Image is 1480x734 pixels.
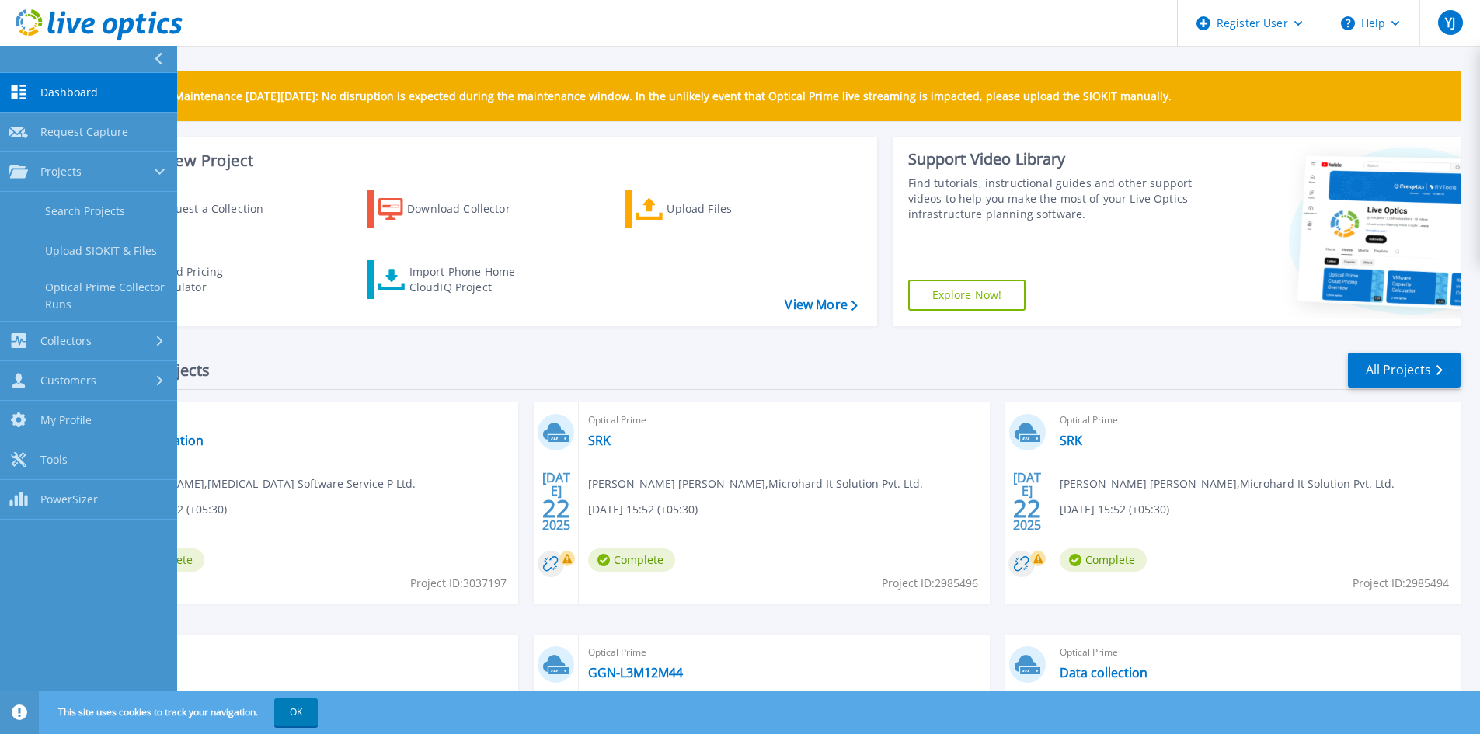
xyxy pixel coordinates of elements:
span: My Profile [40,413,92,427]
span: YJ [1445,16,1455,29]
span: [DATE] 15:52 (+05:30) [588,501,698,518]
a: Upload Files [625,190,798,228]
span: [DATE] 15:52 (+05:30) [1060,501,1169,518]
span: Optical Prime [588,412,980,429]
span: 22 [542,502,570,515]
span: Complete [1060,548,1147,572]
span: Optical Prime [1060,412,1451,429]
div: Cloud Pricing Calculator [152,264,277,295]
a: Data collection [1060,665,1147,680]
a: GGN-L3M12M44 [588,665,683,680]
span: Optical Prime [117,412,509,429]
span: [PERSON_NAME] , [MEDICAL_DATA] Software Service P Ltd. [117,475,416,492]
div: Support Video Library [908,149,1198,169]
span: Optical Prime [1060,644,1451,661]
a: Explore Now! [908,280,1026,311]
span: Project ID: 3037197 [410,575,507,592]
a: View More [785,297,857,312]
span: Optical Prime [117,644,509,661]
div: Upload Files [667,193,791,224]
div: [DATE] 2025 [1012,473,1042,530]
a: SRK [1060,433,1082,448]
p: Scheduled Maintenance [DATE][DATE]: No disruption is expected during the maintenance window. In t... [116,90,1172,103]
button: OK [274,698,318,726]
a: All Projects [1348,353,1461,388]
span: PowerSizer [40,492,98,506]
span: Project ID: 2985494 [1353,575,1449,592]
a: Request a Collection [110,190,284,228]
span: Request Capture [40,125,128,139]
a: Cloud Pricing Calculator [110,260,284,299]
div: Download Collector [407,193,531,224]
span: This site uses cookies to track your navigation. [43,698,318,726]
span: Collectors [40,334,92,348]
span: Projects [40,165,82,179]
span: Project ID: 2985496 [882,575,978,592]
a: SRK [588,433,611,448]
span: Optical Prime [588,644,980,661]
span: [PERSON_NAME] [PERSON_NAME] , Microhard It Solution Pvt. Ltd. [1060,475,1395,492]
span: Customers [40,374,96,388]
div: Find tutorials, instructional guides and other support videos to help you make the most of your L... [908,176,1198,222]
h3: Start a New Project [110,152,857,169]
span: 22 [1013,502,1041,515]
span: Tools [40,453,68,467]
span: Complete [588,548,675,572]
div: Request a Collection [155,193,279,224]
span: Dashboard [40,85,98,99]
a: Download Collector [367,190,541,228]
span: [PERSON_NAME] [PERSON_NAME] , Microhard It Solution Pvt. Ltd. [588,475,923,492]
div: [DATE] 2025 [542,473,571,530]
div: Import Phone Home CloudIQ Project [409,264,531,295]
